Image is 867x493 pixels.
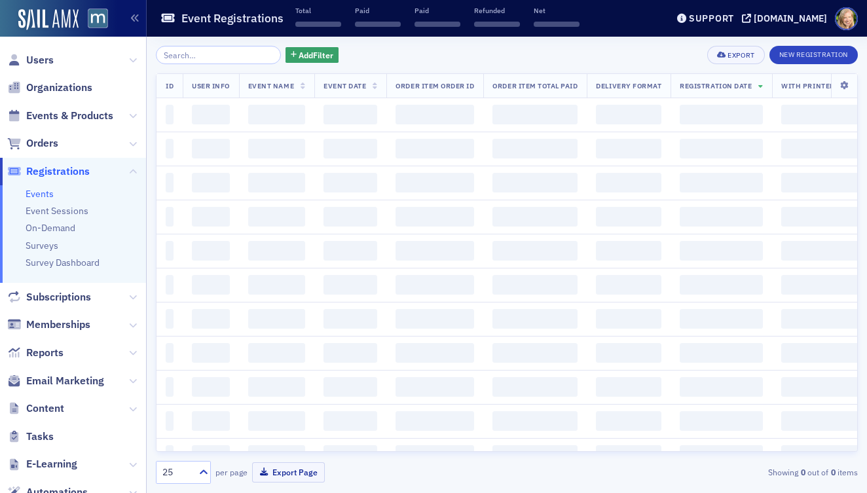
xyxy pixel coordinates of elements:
[7,401,64,416] a: Content
[26,401,64,416] span: Content
[26,188,54,200] a: Events
[248,309,305,329] span: ‌
[192,445,230,465] span: ‌
[7,374,104,388] a: Email Marketing
[26,136,58,151] span: Orders
[26,222,75,234] a: On-Demand
[596,139,661,158] span: ‌
[192,105,230,124] span: ‌
[769,48,858,60] a: New Registration
[680,207,763,227] span: ‌
[26,109,113,123] span: Events & Products
[492,139,578,158] span: ‌
[299,49,333,61] span: Add Filter
[396,411,474,431] span: ‌
[252,462,325,483] button: Export Page
[596,309,661,329] span: ‌
[192,309,230,329] span: ‌
[166,343,174,363] span: ‌
[7,53,54,67] a: Users
[181,10,284,26] h1: Event Registrations
[26,429,54,444] span: Tasks
[26,164,90,179] span: Registrations
[323,241,377,261] span: ‌
[26,240,58,251] a: Surveys
[166,309,174,329] span: ‌
[396,173,474,192] span: ‌
[323,81,366,90] span: Event Date
[798,466,807,478] strong: 0
[680,81,752,90] span: Registration Date
[166,411,174,431] span: ‌
[396,139,474,158] span: ‌
[680,173,763,192] span: ‌
[166,105,174,124] span: ‌
[7,457,77,471] a: E-Learning
[396,105,474,124] span: ‌
[680,343,763,363] span: ‌
[534,6,580,15] p: Net
[248,173,305,192] span: ‌
[396,81,474,90] span: Order Item Order ID
[7,164,90,179] a: Registrations
[166,81,174,90] span: ID
[192,173,230,192] span: ‌
[26,81,92,95] span: Organizations
[680,241,763,261] span: ‌
[596,173,661,192] span: ‌
[323,173,377,192] span: ‌
[596,207,661,227] span: ‌
[26,374,104,388] span: Email Marketing
[680,377,763,397] span: ‌
[26,318,90,332] span: Memberships
[596,445,661,465] span: ‌
[492,411,578,431] span: ‌
[596,377,661,397] span: ‌
[492,173,578,192] span: ‌
[769,46,858,64] button: New Registration
[248,343,305,363] span: ‌
[707,46,764,64] button: Export
[248,207,305,227] span: ‌
[7,109,113,123] a: Events & Products
[18,9,79,30] img: SailAMX
[680,309,763,329] span: ‌
[192,411,230,431] span: ‌
[7,81,92,95] a: Organizations
[415,6,460,15] p: Paid
[162,466,191,479] div: 25
[248,241,305,261] span: ‌
[633,466,858,478] div: Showing out of items
[492,309,578,329] span: ‌
[492,241,578,261] span: ‌
[474,22,520,27] span: ‌
[835,7,858,30] span: Profile
[323,445,377,465] span: ‌
[728,52,754,59] div: Export
[323,343,377,363] span: ‌
[492,445,578,465] span: ‌
[492,343,578,363] span: ‌
[248,275,305,295] span: ‌
[396,445,474,465] span: ‌
[596,105,661,124] span: ‌
[248,81,294,90] span: Event Name
[680,105,763,124] span: ‌
[7,290,91,304] a: Subscriptions
[323,309,377,329] span: ‌
[192,81,230,90] span: User Info
[215,466,248,478] label: per page
[596,275,661,295] span: ‌
[248,445,305,465] span: ‌
[355,6,401,15] p: Paid
[166,241,174,261] span: ‌
[88,9,108,29] img: SailAMX
[248,105,305,124] span: ‌
[492,207,578,227] span: ‌
[192,377,230,397] span: ‌
[26,257,100,268] a: Survey Dashboard
[26,346,64,360] span: Reports
[323,411,377,431] span: ‌
[7,318,90,332] a: Memberships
